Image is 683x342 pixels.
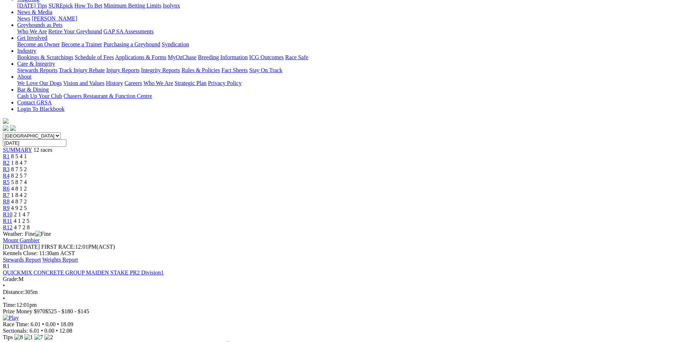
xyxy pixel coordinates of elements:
a: R11 [3,218,12,224]
img: Fine [35,231,51,237]
span: 4 9 2 5 [11,205,27,211]
a: R2 [3,160,10,166]
a: Purchasing a Greyhound [104,41,160,47]
a: Race Safe [285,54,308,60]
span: 8 7 5 2 [11,166,27,172]
a: Track Injury Rebate [59,67,105,73]
div: M [3,276,680,282]
a: Isolynx [163,3,180,9]
span: 6.01 [29,328,39,334]
img: 1 [24,334,33,341]
span: FIRST RACE: [41,244,75,250]
a: QUICKMIX CONCRETE GROUP MAIDEN STAKE PR2 Division1 [3,270,164,276]
span: [DATE] [3,244,22,250]
a: Retire Your Greyhound [48,28,102,34]
span: 12.08 [59,328,72,334]
span: 12 races [33,147,52,153]
a: R8 [3,198,10,205]
a: R3 [3,166,10,172]
input: Select date [3,139,66,147]
div: Greyhounds as Pets [17,28,680,35]
img: twitter.svg [10,125,16,131]
div: 305m [3,289,680,295]
span: Tips [3,334,13,340]
a: Login To Blackbook [17,106,65,112]
a: GAP SA Assessments [104,28,154,34]
span: 4 1 2 5 [14,218,29,224]
img: 2 [44,334,53,341]
div: News & Media [17,15,680,22]
span: R7 [3,192,10,198]
span: Grade: [3,276,19,282]
a: Integrity Reports [141,67,180,73]
a: Fact Sheets [222,67,248,73]
span: 8 5 4 1 [11,153,27,159]
div: Kennels Close: 11:30am ACST [3,250,680,257]
img: 8 [14,334,23,341]
img: Play [3,315,19,321]
a: Rules & Policies [181,67,220,73]
a: Minimum Betting Limits [104,3,161,9]
span: • [3,295,5,301]
a: SUREpick [48,3,73,9]
a: Become an Owner [17,41,60,47]
a: Who We Are [17,28,47,34]
span: Race Time: [3,321,29,327]
span: 0.00 [46,321,56,327]
a: R6 [3,186,10,192]
span: 1 8 4 7 [11,160,27,166]
a: Get Involved [17,35,47,41]
a: SUMMARY [3,147,32,153]
a: How To Bet [75,3,103,9]
span: Time: [3,302,16,308]
span: • [41,328,43,334]
span: • [56,328,58,334]
span: 4 8 1 2 [11,186,27,192]
div: About [17,80,680,86]
a: About [17,74,32,80]
a: Privacy Policy [208,80,242,86]
div: Prize Money $970 [3,308,680,315]
a: Stewards Report [3,257,41,263]
span: • [3,282,5,289]
a: Become a Trainer [61,41,102,47]
span: 18.09 [61,321,73,327]
a: Syndication [162,41,189,47]
a: Careers [124,80,142,86]
a: R10 [3,211,13,217]
div: Wagering [17,3,680,9]
span: R1 [3,263,10,269]
span: Sectionals: [3,328,28,334]
a: Industry [17,48,36,54]
span: • [57,321,59,327]
a: News & Media [17,9,52,15]
a: History [106,80,123,86]
span: R5 [3,179,10,185]
a: Care & Integrity [17,61,55,67]
a: Breeding Information [198,54,248,60]
div: Care & Integrity [17,67,680,74]
span: 8 2 5 7 [11,173,27,179]
span: R4 [3,173,10,179]
span: 6.01 [30,321,41,327]
img: facebook.svg [3,125,9,131]
span: • [42,321,44,327]
a: [PERSON_NAME] [32,15,77,22]
span: 5 8 7 4 [11,179,27,185]
a: Cash Up Your Club [17,93,62,99]
span: 2 1 4 7 [14,211,30,217]
a: Mount Gambier [3,237,40,243]
img: 7 [34,334,43,341]
span: 4 7 2 8 [14,224,30,230]
a: Stay On Track [249,67,282,73]
div: 12:01pm [3,302,680,308]
span: 0.00 [44,328,54,334]
span: R9 [3,205,10,211]
a: Applications & Forms [115,54,166,60]
a: Chasers Restaurant & Function Centre [63,93,152,99]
